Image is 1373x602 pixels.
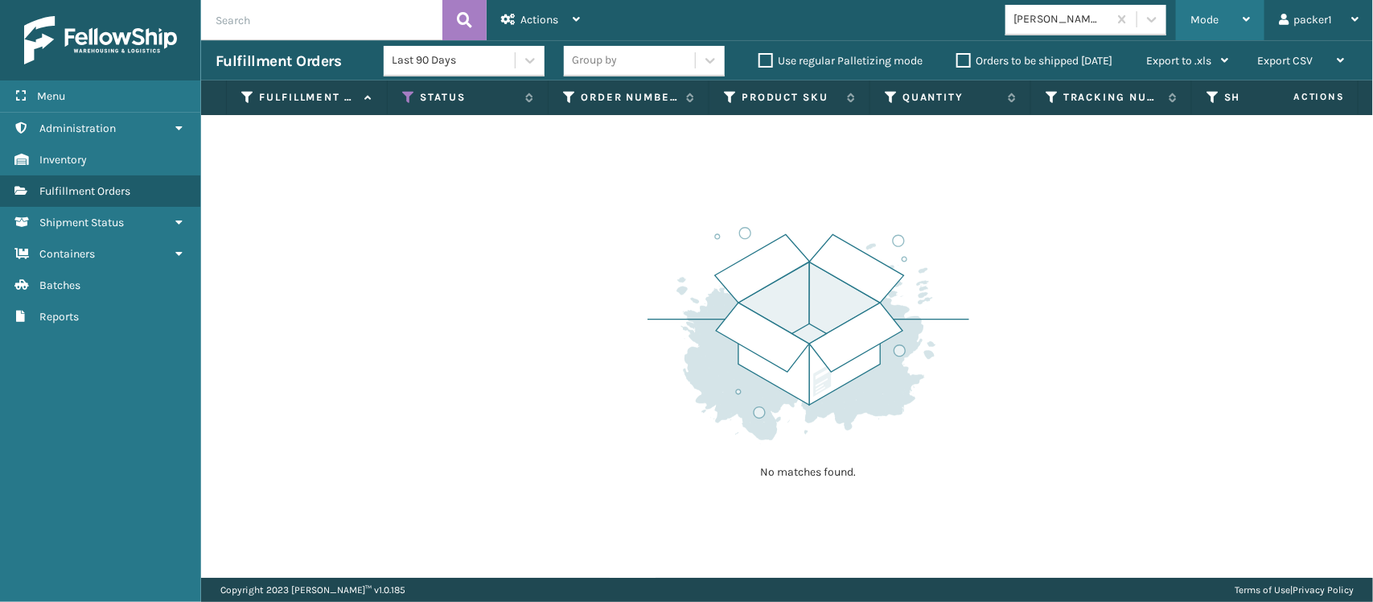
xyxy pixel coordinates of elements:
span: Actions [520,13,558,27]
div: Last 90 Days [392,52,516,69]
span: Fulfillment Orders [39,184,130,198]
a: Terms of Use [1235,584,1290,596]
label: Order Number [581,90,678,105]
span: Containers [39,247,95,261]
p: Copyright 2023 [PERSON_NAME]™ v 1.0.185 [220,578,405,602]
label: Shipped Date [1224,90,1322,105]
label: Status [420,90,517,105]
span: Inventory [39,153,87,167]
label: Tracking Number [1063,90,1161,105]
label: Quantity [902,90,1000,105]
span: Menu [37,89,65,103]
span: Batches [39,278,80,292]
span: Mode [1190,13,1219,27]
div: [PERSON_NAME] Brands [1013,11,1109,28]
span: Actions [1243,84,1355,110]
span: Export to .xls [1146,54,1211,68]
span: Export CSV [1257,54,1313,68]
div: | [1235,578,1354,602]
a: Privacy Policy [1293,584,1354,596]
label: Use regular Palletizing mode [758,54,923,68]
span: Administration [39,122,116,135]
span: Shipment Status [39,216,124,229]
label: Orders to be shipped [DATE] [956,54,1112,68]
label: Fulfillment Order Id [259,90,356,105]
h3: Fulfillment Orders [216,52,341,71]
div: Group by [572,52,617,69]
label: Product SKU [742,90,839,105]
span: Reports [39,310,79,324]
img: logo [24,16,177,64]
